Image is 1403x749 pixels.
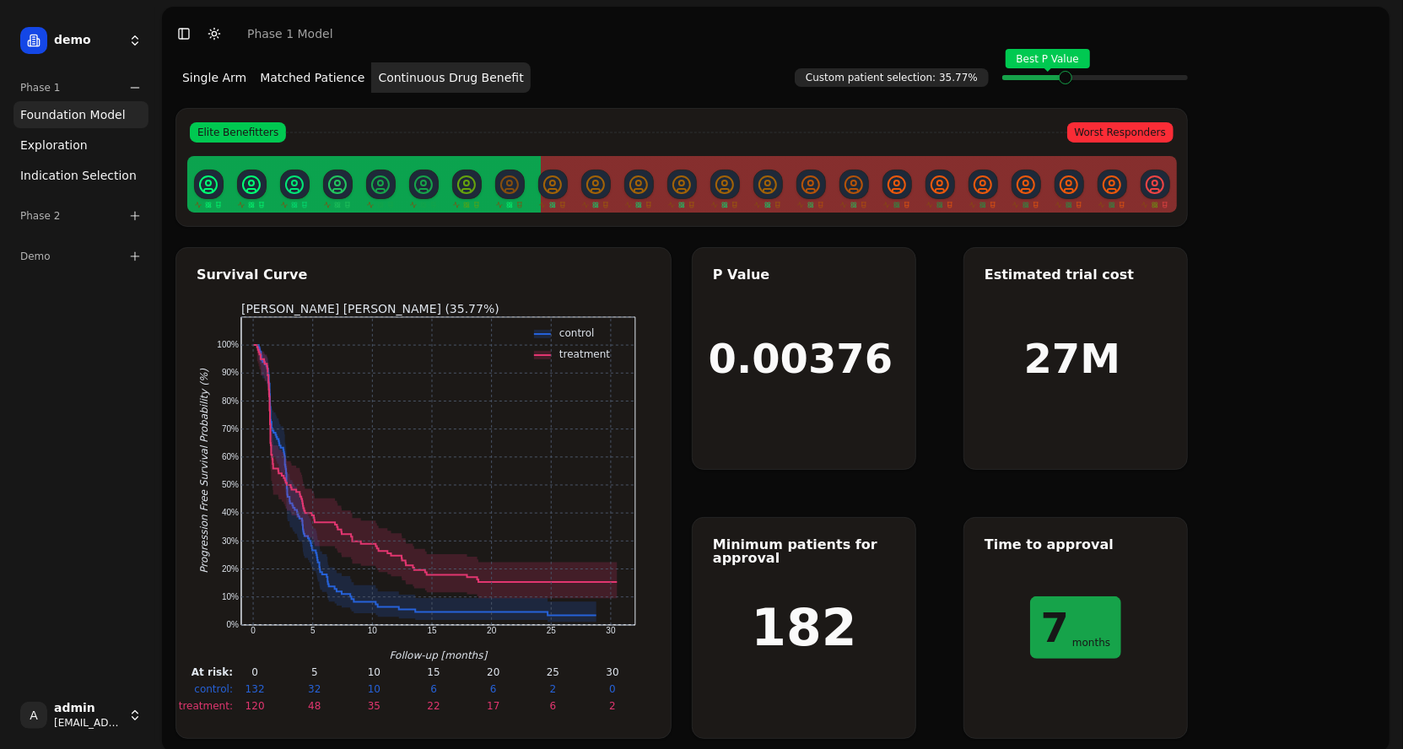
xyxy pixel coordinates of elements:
button: Aadmin[EMAIL_ADDRESS] [13,695,148,736]
span: months [1072,638,1110,648]
span: Indication Selection [20,167,137,184]
text: treatment [559,348,610,360]
text: 25 [547,626,557,635]
h1: 182 [751,602,856,653]
text: 32 [308,683,321,695]
button: Continuous Drug Benefit [371,62,530,93]
span: admin [54,701,121,716]
a: Foundation Model [13,101,148,128]
button: Toggle Dark Mode [202,22,226,46]
span: Best P Value [1006,49,1090,68]
text: At risk: [192,666,233,678]
text: 5 [311,666,318,678]
a: Phase 1 Model [247,25,333,42]
div: Phase 2 [13,202,148,229]
text: 22 [427,700,440,712]
span: Exploration [20,137,88,154]
text: 20% [222,564,239,574]
text: 17 [487,700,499,712]
text: 10 [368,626,378,635]
a: Exploration [13,132,148,159]
span: demo [54,33,121,48]
text: Follow-up [months] [390,649,488,661]
text: 40% [222,508,239,517]
text: [PERSON_NAME] [PERSON_NAME] (35.77%) [241,302,499,315]
text: 30 [606,666,618,678]
text: 0 [609,683,616,695]
text: 25 [547,666,559,678]
span: A [20,702,47,729]
text: 20 [487,626,497,635]
h1: 7 [1041,607,1069,648]
button: Toggle Sidebar [172,22,196,46]
text: 30 [607,626,617,635]
text: 0 [251,626,256,635]
text: 35 [368,700,380,712]
text: 70% [222,424,239,434]
text: 50% [222,480,239,489]
text: 0 [251,666,258,678]
text: 2 [550,683,557,695]
span: Elite Benefitters [190,122,286,143]
h1: 27M [1024,338,1121,379]
text: 20 [487,666,499,678]
text: 6 [430,683,437,695]
span: Custom patient selection: 35.77% [795,68,989,87]
text: 90% [222,369,239,378]
text: control [559,327,595,339]
a: Indication Selection [13,162,148,189]
button: Single Arm [175,62,253,93]
text: 6 [550,700,557,712]
text: 10% [222,592,239,601]
text: 10 [368,683,380,695]
span: Worst Responders [1067,122,1174,143]
button: Matched Patience [253,62,371,93]
span: Foundation Model [20,106,126,123]
text: treatment: [179,700,233,712]
text: 60% [222,452,239,461]
div: Survival Curve [197,268,650,282]
text: 100% [217,340,239,349]
text: 5 [310,626,316,635]
div: Phase 1 [13,74,148,101]
text: 80% [222,396,239,406]
text: 15 [427,666,440,678]
div: Demo [13,243,148,270]
text: 6 [490,683,497,695]
button: demo [13,20,148,61]
text: 10 [368,666,380,678]
nav: breadcrumb [247,25,333,42]
text: Progression Free Survival Probability (%) [198,369,210,574]
text: 15 [428,626,438,635]
text: 48 [308,700,321,712]
span: [EMAIL_ADDRESS] [54,716,121,730]
text: control: [194,683,233,695]
h1: 0.00376 [709,338,893,379]
text: 2 [609,700,616,712]
text: 120 [246,700,265,712]
text: 30% [222,536,239,546]
text: 0% [227,620,240,629]
text: 132 [246,683,265,695]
